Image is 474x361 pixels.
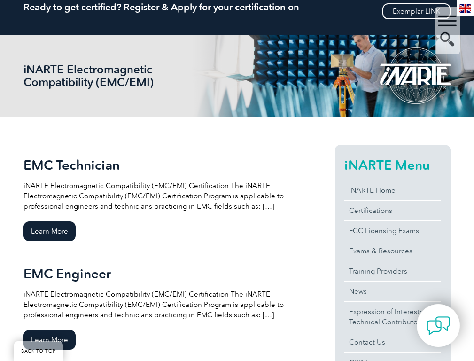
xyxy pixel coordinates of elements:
p: iNARTE Electromagnetic Compatibility (EMC/EMI) Certification The iNARTE Electromagnetic Compatibi... [23,180,322,212]
p: iNARTE Electromagnetic Compatibility (EMC/EMI) Certification The iNARTE Electromagnetic Compatibi... [23,289,322,320]
h2: iNARTE Menu [344,157,441,173]
h1: iNARTE Electromagnetic Compatibility (EMC/EMI) [23,63,164,88]
a: Expression of Interest:Technical Contributors [344,302,441,332]
a: iNARTE Home [344,180,441,200]
h2: EMC Technician [23,157,322,173]
span: Learn More [23,221,76,241]
a: Contact Us [344,332,441,352]
a: BACK TO TOP [14,341,63,361]
a: EMC Technician iNARTE Electromagnetic Compatibility (EMC/EMI) Certification The iNARTE Electromag... [23,145,322,253]
a: Training Providers [344,261,441,281]
img: contact-chat.png [427,314,450,337]
a: News [344,282,441,301]
a: Certifications [344,201,441,220]
img: en [459,4,471,13]
span: Learn More [23,330,76,350]
h2: EMC Engineer [23,266,322,281]
a: Exams & Resources [344,241,441,261]
a: Exemplar LINK [382,3,451,19]
a: FCC Licensing Exams [344,221,441,241]
h2: Ready to get certified? Register & Apply for your certification on [23,1,450,13]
